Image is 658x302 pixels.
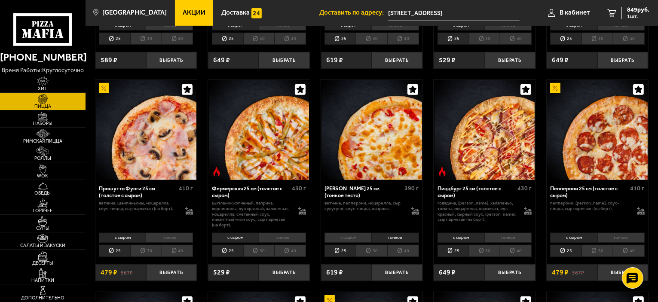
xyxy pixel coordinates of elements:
[326,269,343,276] span: 619 ₽
[438,185,515,198] div: Пиццбург 25 см (толстое с сыром)
[500,245,532,257] li: 40
[597,233,645,243] li: тонкое
[251,8,262,18] img: 15daf4d41897b9f0e9f617042186c801.svg
[99,201,178,212] p: ветчина, шампиньоны, моцарелла, соус-пицца, сыр пармезан (на борт).
[99,233,146,243] li: с сыром
[162,33,193,45] li: 40
[102,9,167,16] span: [GEOGRAPHIC_DATA]
[101,57,117,64] span: 589 ₽
[179,185,193,192] span: 410 г
[146,52,197,69] button: Выбрать
[552,57,569,64] span: 649 ₽
[550,83,560,93] img: Акционный
[212,33,243,45] li: 25
[356,245,387,257] li: 30
[209,80,309,180] img: Фермерская 25 см (толстое с сыром)
[560,9,590,16] span: В кабинет
[211,167,222,177] img: Острое блюдо
[221,9,250,16] span: Доставка
[324,201,404,212] p: ветчина, пепперони, моцарелла, сыр сулугуни, соус-пицца, паприка.
[484,233,532,243] li: тонкое
[274,245,306,257] li: 40
[274,33,306,45] li: 40
[547,80,648,180] img: Пепперони 25 см (толстое с сыром)
[212,201,291,228] p: цыпленок копченый, паприка, корнишоны, лук красный, халапеньо, моцарелла, сметанный соус, пикантн...
[627,14,649,19] span: 1 шт.
[439,57,456,64] span: 529 ₽
[550,33,581,45] li: 25
[550,233,597,243] li: с сыром
[259,264,309,281] button: Выбрать
[208,80,310,180] a: Острое блюдоФермерская 25 см (толстое с сыром)
[162,245,193,257] li: 40
[146,264,197,281] button: Выбрать
[437,167,447,177] img: Острое блюдо
[438,233,484,243] li: с сыром
[321,80,422,180] img: Прошутто Формаджио 25 см (тонкое тесто)
[99,185,177,198] div: Прошутто Фунги 25 см (толстое с сыром)
[438,33,469,45] li: 25
[630,185,645,192] span: 410 г
[101,269,117,276] span: 479 ₽
[326,57,343,64] span: 619 ₽
[550,201,630,212] p: пепперони, [PERSON_NAME], соус-пицца, сыр пармезан (на борт).
[517,185,532,192] span: 430 г
[99,83,109,93] img: Акционный
[434,80,536,180] a: Острое блюдоПиццбург 25 см (толстое с сыром)
[469,245,500,257] li: 30
[292,185,306,192] span: 430 г
[324,233,371,243] li: с сыром
[121,269,133,276] s: 567 ₽
[95,80,197,180] a: АкционныйПрошутто Фунги 25 см (толстое с сыром)
[130,33,162,45] li: 30
[324,245,356,257] li: 25
[183,9,205,16] span: Акции
[213,269,230,276] span: 529 ₽
[439,269,456,276] span: 649 ₽
[99,245,130,257] li: 25
[435,80,535,180] img: Пиццбург 25 см (толстое с сыром)
[485,52,536,69] button: Выбрать
[243,245,275,257] li: 30
[597,264,648,281] button: Выбрать
[372,52,422,69] button: Выбрать
[324,33,356,45] li: 25
[212,233,259,243] li: с сыром
[613,245,645,257] li: 40
[581,33,613,45] li: 30
[321,80,423,180] a: Прошутто Формаджио 25 см (тонкое тесто)
[550,245,581,257] li: 25
[581,245,613,257] li: 30
[388,5,520,21] input: Ваш адрес доставки
[485,264,536,281] button: Выбрать
[99,33,130,45] li: 25
[372,264,422,281] button: Выбрать
[552,269,569,276] span: 479 ₽
[213,57,230,64] span: 649 ₽
[550,185,628,198] div: Пепперони 25 см (толстое с сыром)
[438,245,469,257] li: 25
[243,33,275,45] li: 30
[356,33,387,45] li: 30
[572,269,584,276] s: 567 ₽
[212,245,243,257] li: 25
[96,80,196,180] img: Прошутто Фунги 25 см (толстое с сыром)
[613,33,645,45] li: 40
[438,201,517,223] p: говядина, [PERSON_NAME], халапеньо, томаты, моцарелла, пармезан, лук красный, сырный соус, [PERSO...
[259,233,306,243] li: тонкое
[469,33,500,45] li: 30
[627,7,649,13] span: 849 руб.
[319,9,388,16] span: Доставить по адресу:
[387,245,419,257] li: 40
[405,185,419,192] span: 390 г
[130,245,162,257] li: 30
[259,52,309,69] button: Выбрать
[547,80,649,180] a: АкционныйПепперони 25 см (толстое с сыром)
[324,185,402,198] div: [PERSON_NAME] 25 см (тонкое тесто)
[146,233,193,243] li: тонкое
[387,33,419,45] li: 40
[597,52,648,69] button: Выбрать
[212,185,290,198] div: Фермерская 25 см (толстое с сыром)
[500,33,532,45] li: 40
[371,233,419,243] li: тонкое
